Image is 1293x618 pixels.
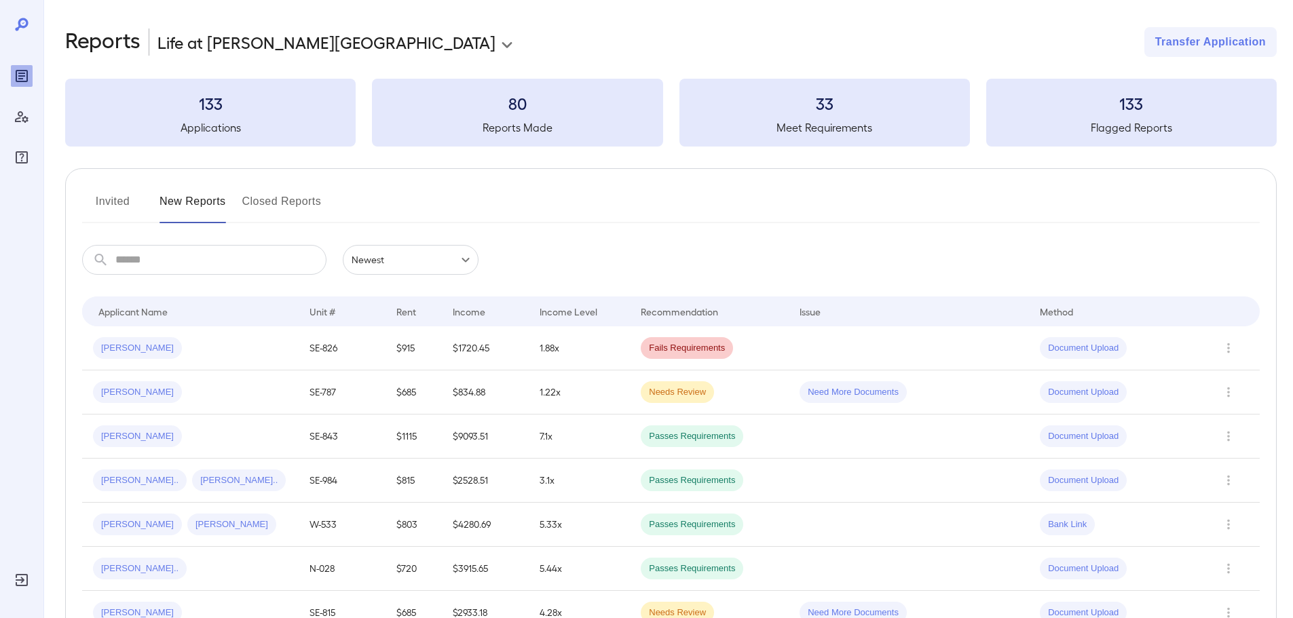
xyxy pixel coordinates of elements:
[192,474,286,487] span: [PERSON_NAME]..
[242,191,322,223] button: Closed Reports
[65,27,140,57] h2: Reports
[160,191,226,223] button: New Reports
[299,459,386,503] td: SE-984
[1040,518,1095,531] span: Bank Link
[1218,381,1239,403] button: Row Actions
[800,303,821,320] div: Issue
[529,459,630,503] td: 3.1x
[986,119,1277,136] h5: Flagged Reports
[82,191,143,223] button: Invited
[800,386,907,399] span: Need More Documents
[386,370,442,414] td: $685
[641,474,743,487] span: Passes Requirements
[529,414,630,459] td: 7.1x
[1040,386,1127,399] span: Document Upload
[986,92,1277,114] h3: 133
[65,119,356,136] h5: Applications
[93,342,182,355] span: [PERSON_NAME]
[1040,430,1127,443] span: Document Upload
[11,147,33,168] div: FAQ
[386,547,442,591] td: $720
[299,370,386,414] td: SE-787
[65,79,1277,147] summary: 133Applications80Reports Made33Meet Requirements133Flagged Reports
[641,386,714,399] span: Needs Review
[93,518,182,531] span: [PERSON_NAME]
[386,326,442,370] td: $915
[442,547,529,591] td: $3915.65
[641,342,733,355] span: Fails Requirements
[1218,514,1239,535] button: Row Actions
[93,474,187,487] span: [PERSON_NAME]..
[157,31,495,53] p: Life at [PERSON_NAME][GEOGRAPHIC_DATA]
[641,303,718,320] div: Recommendation
[641,562,743,575] span: Passes Requirements
[641,430,743,443] span: Passes Requirements
[442,414,529,459] td: $9093.51
[299,503,386,547] td: W-533
[386,503,442,547] td: $803
[1218,558,1239,579] button: Row Actions
[442,370,529,414] td: $834.88
[11,65,33,87] div: Reports
[11,106,33,128] div: Manage Users
[299,414,386,459] td: SE-843
[93,430,182,443] span: [PERSON_NAME]
[442,459,529,503] td: $2528.51
[343,245,479,275] div: Newest
[529,370,630,414] td: 1.22x
[1040,562,1127,575] span: Document Upload
[540,303,597,320] div: Income Level
[396,303,418,320] div: Rent
[372,119,662,136] h5: Reports Made
[65,92,356,114] h3: 133
[529,326,630,370] td: 1.88x
[299,547,386,591] td: N-028
[529,503,630,547] td: 5.33x
[372,92,662,114] h3: 80
[93,386,182,399] span: [PERSON_NAME]
[1218,425,1239,447] button: Row Actions
[442,326,529,370] td: $1720.45
[1040,342,1127,355] span: Document Upload
[386,414,442,459] td: $1115
[442,503,529,547] td: $4280.69
[641,518,743,531] span: Passes Requirements
[679,119,970,136] h5: Meet Requirements
[299,326,386,370] td: SE-826
[310,303,335,320] div: Unit #
[386,459,442,503] td: $815
[679,92,970,114] h3: 33
[453,303,485,320] div: Income
[1040,474,1127,487] span: Document Upload
[1218,337,1239,359] button: Row Actions
[1144,27,1277,57] button: Transfer Application
[1040,303,1073,320] div: Method
[11,569,33,591] div: Log Out
[187,518,276,531] span: [PERSON_NAME]
[1218,469,1239,491] button: Row Actions
[98,303,168,320] div: Applicant Name
[529,547,630,591] td: 5.44x
[93,562,187,575] span: [PERSON_NAME]..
